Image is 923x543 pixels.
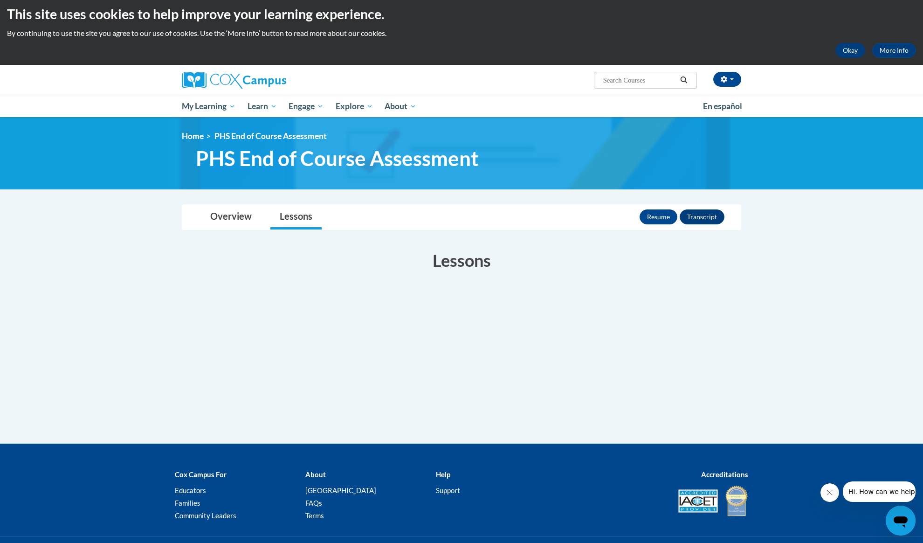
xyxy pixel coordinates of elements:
[168,96,755,117] div: Main menu
[305,470,326,479] b: About
[282,96,330,117] a: Engage
[713,72,741,87] button: Account Settings
[175,511,236,520] a: Community Leaders
[835,43,865,58] button: Okay
[697,97,748,116] a: En español
[7,5,916,23] h2: This site uses cookies to help improve your learning experience.
[196,146,479,171] span: PHS End of Course Assessment
[680,209,724,224] button: Transcript
[7,28,916,38] p: By continuing to use the site you agree to our use of cookies. Use the ‘More info’ button to read...
[379,96,423,117] a: About
[305,511,324,520] a: Terms
[182,72,286,89] img: Cox Campus
[843,481,916,502] iframe: Message from company
[176,96,241,117] a: My Learning
[175,486,206,494] a: Educators
[385,101,416,112] span: About
[305,499,322,507] a: FAQs
[678,489,718,513] img: Accredited IACET® Provider
[436,470,450,479] b: Help
[289,101,324,112] span: Engage
[872,43,916,58] a: More Info
[175,499,200,507] a: Families
[330,96,379,117] a: Explore
[305,486,376,494] a: [GEOGRAPHIC_DATA]
[820,483,839,502] iframe: Close message
[6,7,76,14] span: Hi. How can we help?
[602,75,677,86] input: Search Courses
[182,72,359,89] a: Cox Campus
[725,485,748,517] img: IDA® Accredited
[182,101,235,112] span: My Learning
[703,101,742,111] span: En español
[201,205,261,230] a: Overview
[182,131,204,141] a: Home
[175,470,227,479] b: Cox Campus For
[640,209,677,224] button: Resume
[241,96,283,117] a: Learn
[701,470,748,479] b: Accreditations
[436,486,460,494] a: Support
[214,131,327,141] span: PHS End of Course Assessment
[248,101,277,112] span: Learn
[270,205,322,230] a: Lessons
[336,101,373,112] span: Explore
[886,506,916,536] iframe: Button to launch messaging window
[182,249,741,272] h3: Lessons
[677,75,691,86] button: Search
